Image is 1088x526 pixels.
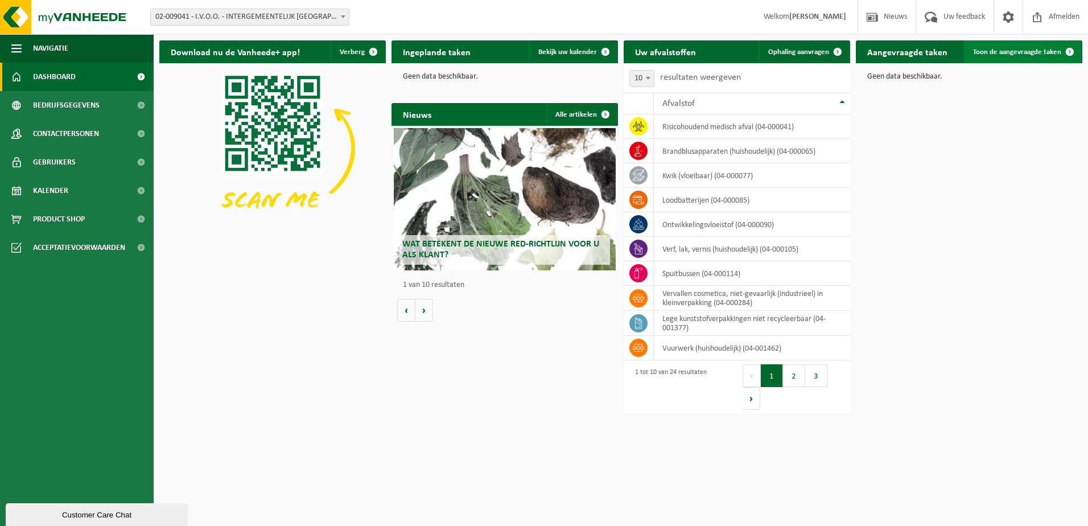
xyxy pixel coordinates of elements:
strong: [PERSON_NAME] [789,13,846,21]
h2: Uw afvalstoffen [624,40,707,63]
td: Lege kunststofverpakkingen niet recycleerbaar (04-001377) [654,311,850,336]
img: Download de VHEPlus App [159,63,386,233]
span: 02-009041 - I.V.O.O. - INTERGEMEENTELIJK CP - OOSTENDE [150,9,349,26]
span: Gebruikers [33,148,76,176]
span: Navigatie [33,34,68,63]
p: 1 van 10 resultaten [403,281,612,289]
iframe: chat widget [6,501,190,526]
span: Product Shop [33,205,85,233]
td: loodbatterijen (04-000085) [654,188,850,212]
label: resultaten weergeven [660,73,741,82]
span: Wat betekent de nieuwe RED-richtlijn voor u als klant? [402,240,599,260]
button: Next [743,387,760,410]
span: Toon de aangevraagde taken [973,48,1061,56]
p: Geen data beschikbaar. [403,73,607,81]
span: Afvalstof [662,99,695,108]
span: Acceptatievoorwaarden [33,233,125,262]
td: ontwikkelingsvloeistof (04-000090) [654,212,850,237]
td: vuurwerk (huishoudelijk) (04-001462) [654,336,850,360]
button: 3 [805,364,827,387]
button: Volgende [415,299,433,322]
td: spuitbussen (04-000114) [654,261,850,286]
span: Kalender [33,176,68,205]
a: Toon de aangevraagde taken [964,40,1081,63]
h2: Download nu de Vanheede+ app! [159,40,311,63]
button: 2 [783,364,805,387]
h2: Nieuws [391,103,443,125]
a: Bekijk uw kalender [529,40,617,63]
button: Vorige [397,299,415,322]
span: 02-009041 - I.V.O.O. - INTERGEMEENTELIJK CP - OOSTENDE [151,9,349,25]
td: kwik (vloeibaar) (04-000077) [654,163,850,188]
span: Verberg [340,48,365,56]
span: Dashboard [33,63,76,91]
a: Alle artikelen [546,103,617,126]
span: 10 [629,70,654,87]
div: 1 tot 10 van 24 resultaten [629,363,707,411]
span: Bekijk uw kalender [538,48,597,56]
h2: Ingeplande taken [391,40,482,63]
span: 10 [630,71,654,87]
button: 1 [761,364,783,387]
p: Geen data beschikbaar. [867,73,1071,81]
span: Bedrijfsgegevens [33,91,100,120]
span: Contactpersonen [33,120,99,148]
button: Previous [743,364,761,387]
button: Verberg [331,40,385,63]
span: Ophaling aanvragen [768,48,829,56]
td: vervallen cosmetica, niet-gevaarlijk (industrieel) in kleinverpakking (04-000284) [654,286,850,311]
a: Ophaling aanvragen [759,40,849,63]
td: verf, lak, vernis (huishoudelijk) (04-000105) [654,237,850,261]
td: brandblusapparaten (huishoudelijk) (04-000065) [654,139,850,163]
h2: Aangevraagde taken [856,40,959,63]
td: risicohoudend medisch afval (04-000041) [654,114,850,139]
a: Wat betekent de nieuwe RED-richtlijn voor u als klant? [394,128,616,270]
